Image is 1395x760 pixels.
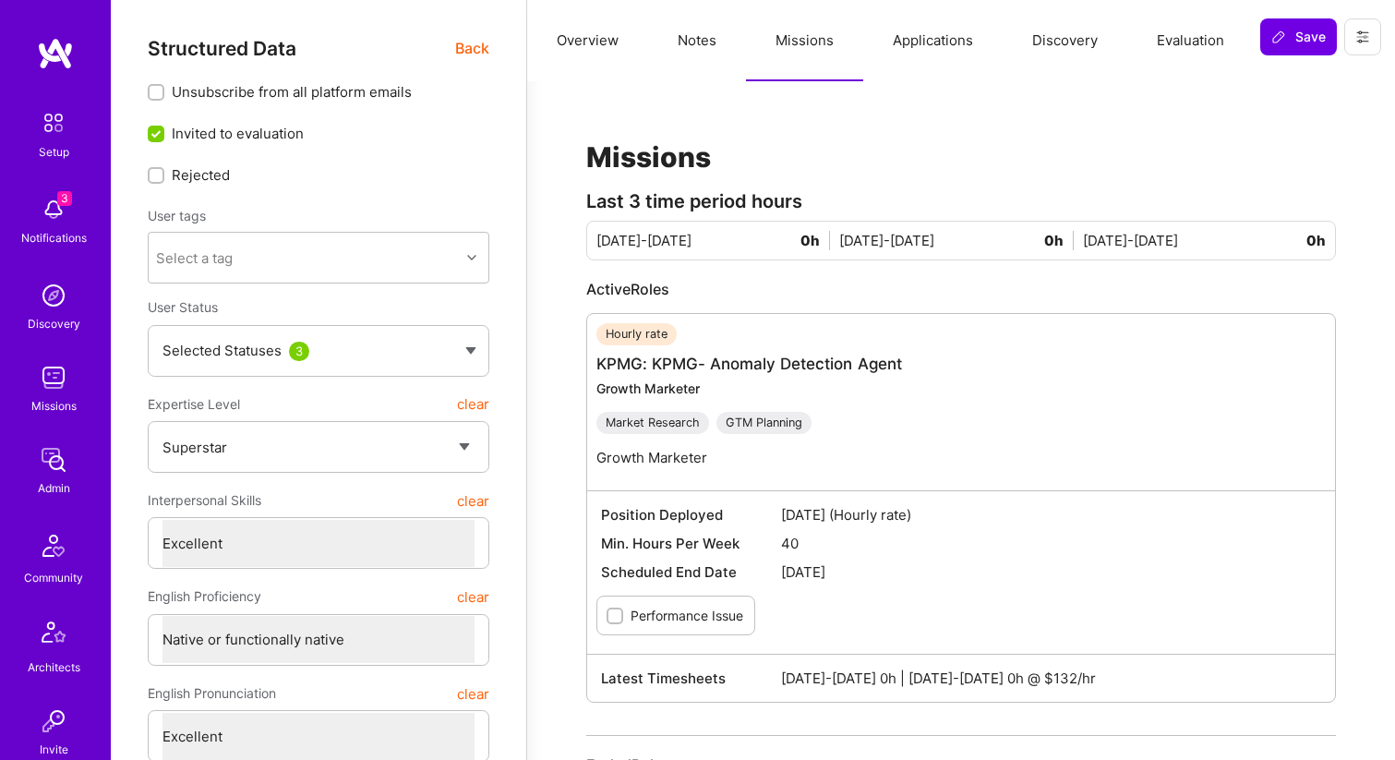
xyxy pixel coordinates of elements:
img: caret [465,347,476,355]
span: English Proficiency [148,580,261,613]
div: Last 3 time period hours [586,192,1336,211]
div: Discovery [28,314,80,333]
span: Rejected [172,165,230,185]
div: [DATE]-[DATE] [839,231,1082,250]
button: clear [457,484,489,517]
img: Invite [35,703,72,740]
span: Min. Hours Per Week [601,534,781,553]
i: icon Chevron [467,253,476,262]
span: [DATE] [781,562,1321,582]
span: [DATE]-[DATE] 0h | [DATE]-[DATE] 0h @ $132/hr [781,669,1321,688]
span: Scheduled End Date [601,562,781,582]
span: Selected Statuses [162,342,282,359]
span: Back [455,37,489,60]
h1: Missions [586,140,1336,174]
div: Admin [38,478,70,498]
div: 3 [289,342,309,361]
p: Growth Marketer [596,448,902,467]
img: admin teamwork [35,441,72,478]
div: Active Roles [586,279,1336,299]
div: Missions [31,396,77,416]
span: Position Deployed [601,505,781,525]
div: [DATE]-[DATE] [1083,231,1326,250]
img: bell [35,191,72,228]
div: Hourly rate [596,323,677,345]
span: 3 [57,191,72,206]
img: logo [37,37,74,70]
span: 0h [1044,231,1074,250]
span: User Status [148,299,218,315]
div: Growth Marketer [596,380,902,397]
button: clear [457,580,489,613]
div: Select a tag [156,248,233,268]
span: Unsubscribe from all platform emails [172,82,412,102]
div: Architects [28,657,80,677]
span: 0h [800,231,830,250]
span: Interpersonal Skills [148,484,261,517]
div: Notifications [21,228,87,247]
span: [DATE] (Hourly rate) [781,505,1321,525]
span: Save [1271,28,1326,46]
span: Structured Data [148,37,296,60]
span: Invited to evaluation [172,124,304,143]
div: Setup [39,142,69,162]
span: 0h [1306,231,1326,250]
div: Invite [40,740,68,759]
label: Performance Issue [631,606,743,625]
div: GTM Planning [716,412,812,434]
span: Latest Timesheets [601,669,781,688]
button: clear [457,388,489,421]
img: discovery [35,277,72,314]
img: Architects [31,613,76,657]
span: English Pronunciation [148,677,276,710]
div: [DATE]-[DATE] [596,231,839,250]
div: Community [24,568,83,587]
a: KPMG: KPMG- Anomaly Detection Agent [596,355,902,373]
img: Community [31,524,76,568]
button: Save [1260,18,1337,55]
button: clear [457,677,489,710]
span: 40 [781,534,1321,553]
div: Market Research [596,412,709,434]
label: User tags [148,207,206,224]
img: setup [34,103,73,142]
img: teamwork [35,359,72,396]
span: Expertise Level [148,388,240,421]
